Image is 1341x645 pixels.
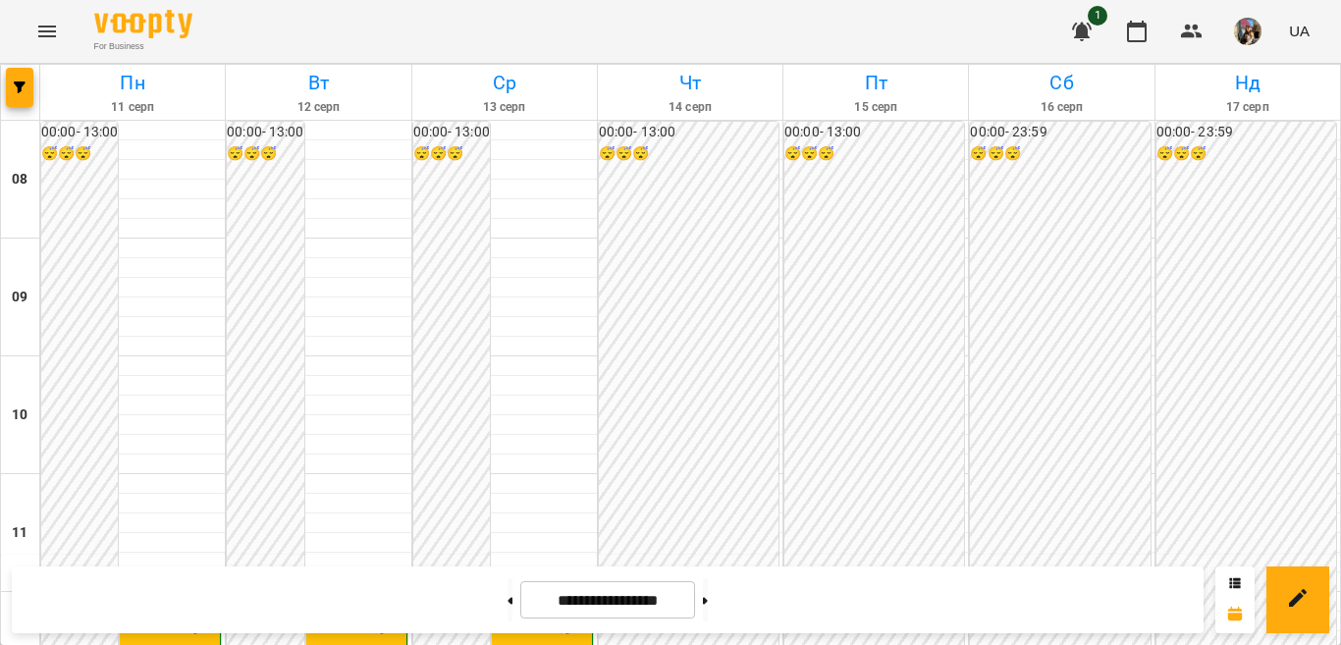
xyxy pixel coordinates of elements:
h6: 00:00 - 13:00 [413,122,490,143]
h6: 16 серп [972,98,1151,117]
h6: 😴😴😴 [970,143,1150,165]
h6: 09 [12,287,27,308]
h6: 08 [12,169,27,190]
button: UA [1281,13,1317,49]
h6: 17 серп [1158,98,1337,117]
h6: 😴😴😴 [599,143,778,165]
h6: 😴😴😴 [784,143,964,165]
h6: 00:00 - 13:00 [784,122,964,143]
h6: 10 [12,404,27,426]
button: Menu [24,8,71,55]
h6: 00:00 - 13:00 [599,122,778,143]
h6: 00:00 - 13:00 [41,122,118,143]
span: UA [1289,21,1310,41]
h6: Пн [43,68,222,98]
h6: 15 серп [786,98,965,117]
h6: 12 серп [229,98,407,117]
h6: 😴😴😴 [1156,143,1336,165]
h6: Пт [786,68,965,98]
h6: 00:00 - 13:00 [227,122,303,143]
img: 497ea43cfcb3904c6063eaf45c227171.jpeg [1234,18,1261,45]
h6: Нд [1158,68,1337,98]
h6: Ср [415,68,594,98]
h6: 13 серп [415,98,594,117]
span: 1 [1088,6,1107,26]
h6: Сб [972,68,1151,98]
img: Voopty Logo [94,10,192,38]
h6: 00:00 - 23:59 [970,122,1150,143]
h6: Вт [229,68,407,98]
h6: Чт [601,68,779,98]
h6: 😴😴😴 [227,143,303,165]
h6: 😴😴😴 [413,143,490,165]
h6: 11 серп [43,98,222,117]
h6: 14 серп [601,98,779,117]
h6: 😴😴😴 [41,143,118,165]
span: For Business [94,40,192,53]
h6: 00:00 - 23:59 [1156,122,1336,143]
h6: 11 [12,522,27,544]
